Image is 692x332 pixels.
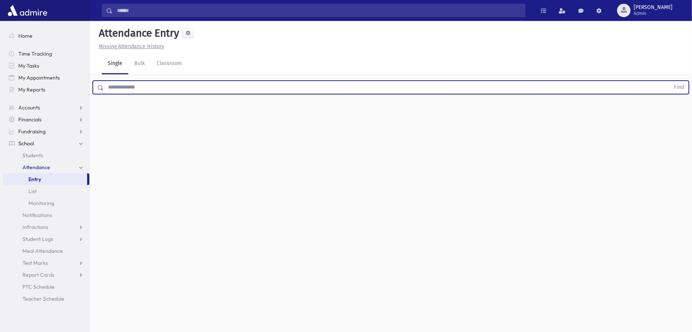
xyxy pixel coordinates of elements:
[18,104,40,111] span: Accounts
[3,173,87,185] a: Entry
[3,114,89,125] a: Financials
[3,185,89,197] a: List
[22,260,48,266] span: Test Marks
[3,197,89,209] a: Monitoring
[96,27,179,40] h5: Attendance Entry
[3,209,89,221] a: Notifications
[3,233,89,245] a: Student Logs
[18,140,34,147] span: School
[28,200,54,207] span: Monitoring
[99,43,164,50] u: Missing Attendance History
[3,30,89,42] a: Home
[3,137,89,149] a: School
[3,125,89,137] a: Fundraising
[18,86,45,93] span: My Reports
[22,152,43,159] span: Students
[3,281,89,293] a: PTC Schedule
[18,50,52,57] span: Time Tracking
[128,53,151,74] a: Bulk
[670,81,689,94] button: Find
[3,72,89,84] a: My Appointments
[3,48,89,60] a: Time Tracking
[96,43,164,50] a: Missing Attendance History
[3,269,89,281] a: Report Cards
[6,3,49,18] img: AdmirePro
[22,236,53,242] span: Student Logs
[22,272,54,278] span: Report Cards
[22,295,64,302] span: Teacher Schedule
[18,62,39,69] span: My Tasks
[3,84,89,96] a: My Reports
[22,224,48,230] span: Infractions
[28,176,41,183] span: Entry
[3,60,89,72] a: My Tasks
[18,32,33,39] span: Home
[3,293,89,305] a: Teacher Schedule
[18,116,42,123] span: Financials
[28,188,37,195] span: List
[22,212,52,218] span: Notifications
[3,245,89,257] a: Meal Attendance
[22,164,50,171] span: Attendance
[3,161,89,173] a: Attendance
[3,257,89,269] a: Test Marks
[3,149,89,161] a: Students
[634,4,673,10] span: [PERSON_NAME]
[113,4,525,17] input: Search
[22,283,55,290] span: PTC Schedule
[18,74,60,81] span: My Appointments
[102,53,128,74] a: Single
[22,248,63,254] span: Meal Attendance
[151,53,188,74] a: Classroom
[3,102,89,114] a: Accounts
[18,128,46,135] span: Fundraising
[634,10,673,16] span: Admin
[3,221,89,233] a: Infractions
